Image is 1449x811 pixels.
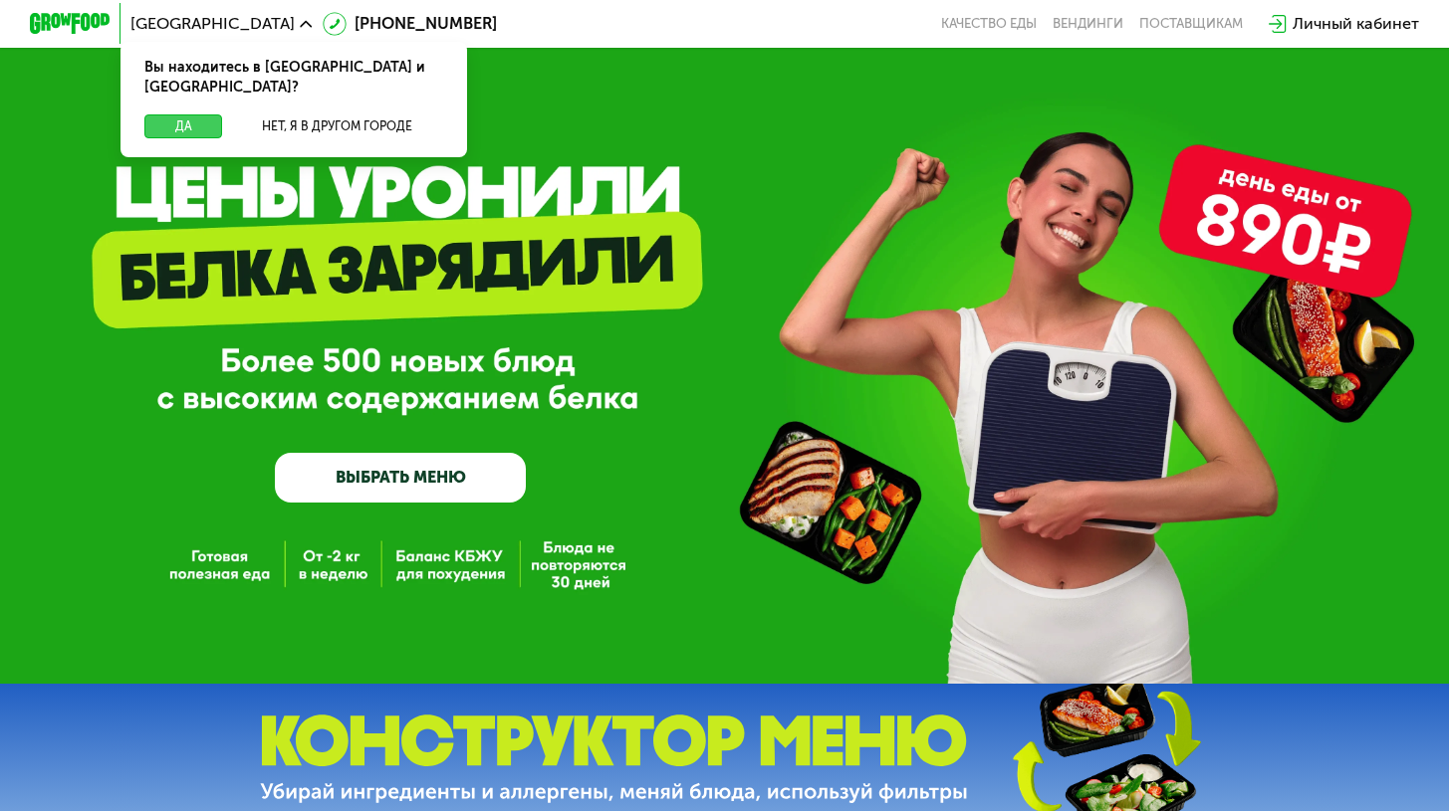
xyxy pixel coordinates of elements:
[144,114,222,138] button: Да
[1293,12,1419,36] div: Личный кабинет
[121,42,467,114] div: Вы находитесь в [GEOGRAPHIC_DATA] и [GEOGRAPHIC_DATA]?
[941,16,1037,32] a: Качество еды
[275,453,526,504] a: ВЫБРАТЬ МЕНЮ
[1139,16,1243,32] div: поставщикам
[130,16,295,32] span: [GEOGRAPHIC_DATA]
[323,12,497,36] a: [PHONE_NUMBER]
[1053,16,1123,32] a: Вендинги
[230,114,442,138] button: Нет, я в другом городе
